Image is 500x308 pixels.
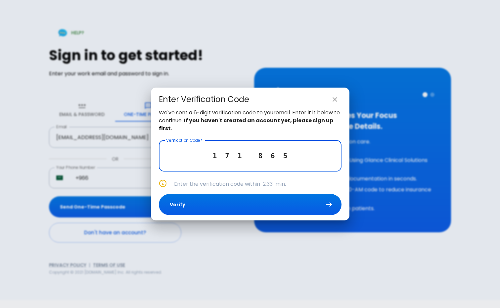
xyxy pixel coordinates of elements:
strong: If you haven't created an account yet, please sign up first. [159,117,333,132]
span: 2:33 [263,180,273,188]
button: Verify [159,194,341,215]
p: Enter the verification code within min. [174,180,341,188]
div: Enter Verification Code [159,94,249,105]
p: We've sent a 6-digit verification code to your email . Enter it it below to continue. [159,109,341,133]
button: close [328,93,341,106]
